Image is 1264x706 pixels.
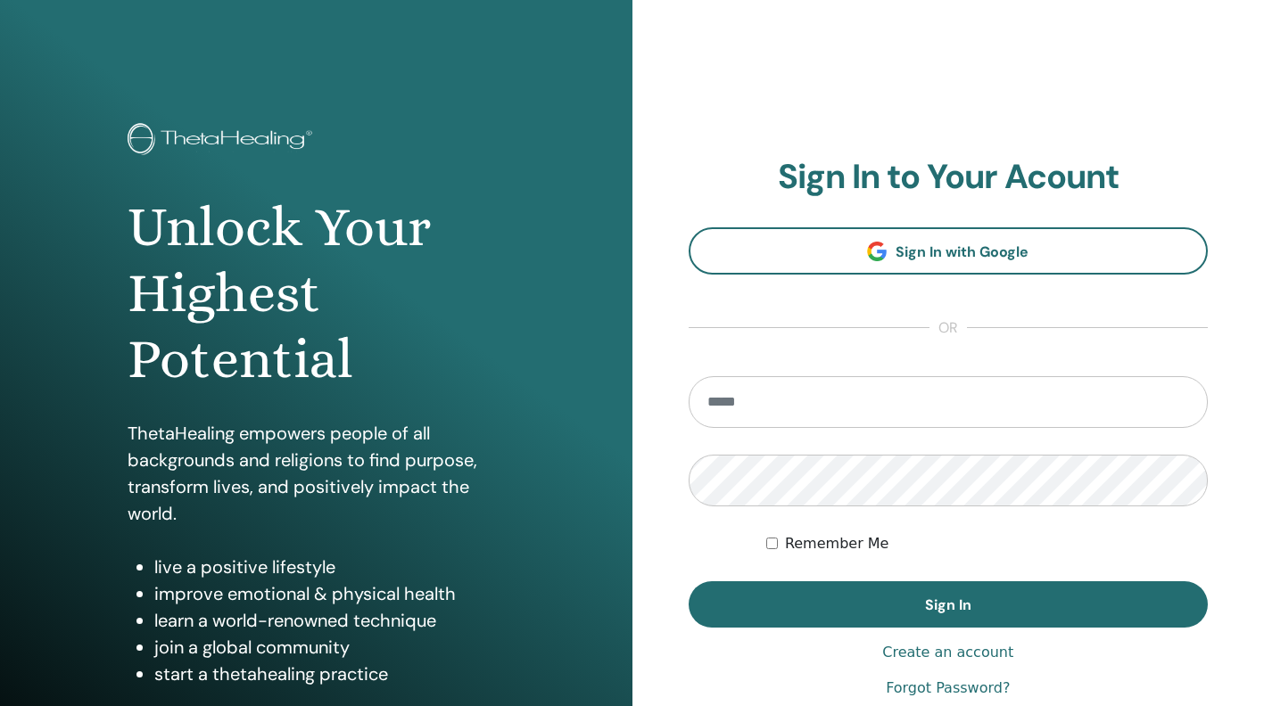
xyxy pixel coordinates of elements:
div: Keep me authenticated indefinitely or until I manually logout [766,533,1208,554]
span: Sign In [925,595,971,614]
button: Sign In [689,581,1209,628]
a: Create an account [882,642,1013,663]
span: or [929,317,967,339]
li: join a global community [154,634,504,661]
li: live a positive lifestyle [154,554,504,580]
a: Forgot Password? [886,677,1010,699]
p: ThetaHealing empowers people of all backgrounds and religions to find purpose, transform lives, a... [128,420,504,527]
li: improve emotional & physical health [154,580,504,607]
li: start a thetahealing practice [154,661,504,687]
h2: Sign In to Your Acount [689,157,1209,198]
li: learn a world-renowned technique [154,607,504,634]
label: Remember Me [785,533,889,554]
a: Sign In with Google [689,227,1209,275]
span: Sign In with Google [896,242,1029,261]
h1: Unlock Your Highest Potential [128,194,504,393]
